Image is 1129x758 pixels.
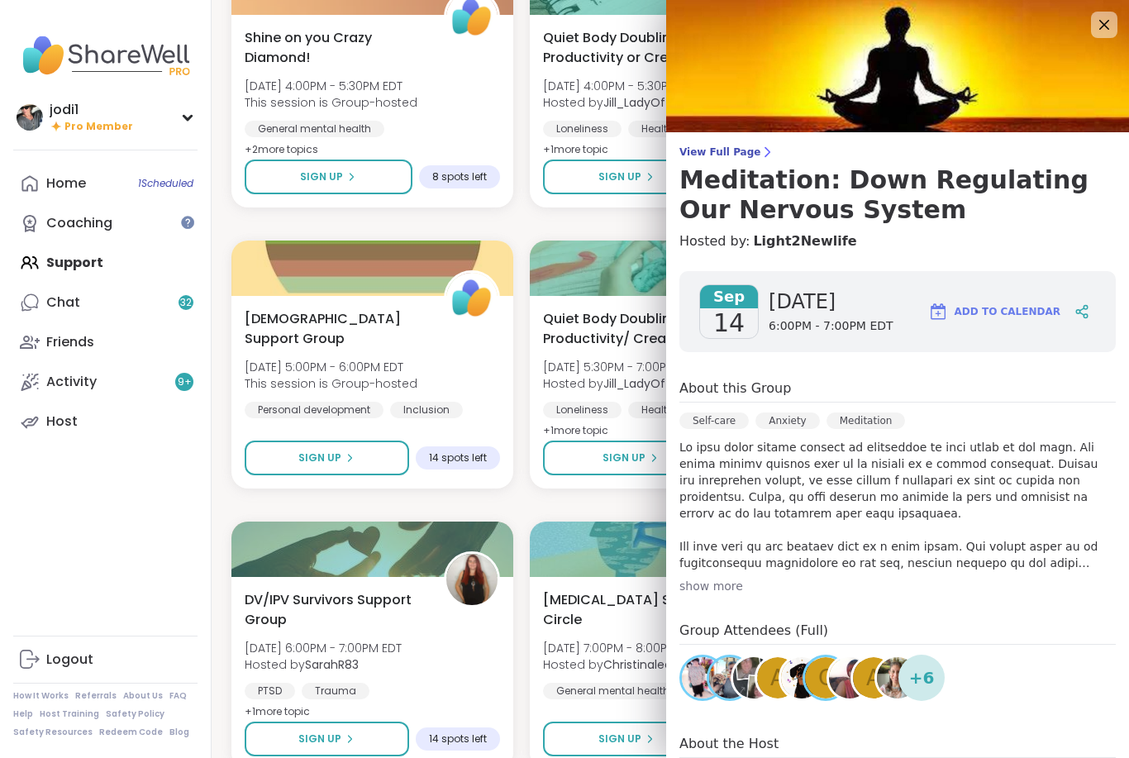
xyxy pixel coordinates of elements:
[245,359,417,375] span: [DATE] 5:00PM - 6:00PM EDT
[543,359,742,375] span: [DATE] 5:30PM - 7:00PM EDT
[46,293,80,312] div: Chat
[779,655,825,701] a: KarenMat
[245,309,426,349] span: [DEMOGRAPHIC_DATA] Support Group
[99,727,163,738] a: Redeem Code
[75,690,117,702] a: Referrals
[245,683,295,699] div: PTSD
[245,590,426,630] span: DV/IPV Survivors Support Group
[543,78,742,94] span: [DATE] 4:00PM - 5:30PM EDT
[64,120,133,134] span: Pro Member
[921,292,1068,331] button: Add to Calendar
[543,375,742,392] span: Hosted by
[603,656,694,673] b: Christinaleo808
[603,451,645,465] span: Sign Up
[181,216,194,229] iframe: Spotlight
[13,164,198,203] a: Home1Scheduled
[755,412,819,429] div: Anxiety
[13,203,198,243] a: Coaching
[829,657,870,698] img: mwanabe3
[106,708,164,720] a: Safety Policy
[543,160,712,194] button: Sign Up
[432,170,487,184] span: 8 spots left
[679,165,1116,225] h3: Meditation: Down Regulating Our Nervous System
[245,656,402,673] span: Hosted by
[707,655,753,701] a: Victoria3174
[305,656,359,673] b: SarahR83
[17,104,43,131] img: jodi1
[628,402,727,418] div: Healthy habits
[543,402,622,418] div: Loneliness
[682,657,723,698] img: Recovery
[245,722,409,756] button: Sign Up
[628,121,727,137] div: Healthy habits
[543,28,724,68] span: Quiet Body Doubling- Productivity or Creativity
[13,640,198,679] a: Logout
[700,285,758,308] span: Sep
[543,441,720,475] button: Sign Up
[245,28,426,68] span: Shine on you Crazy Diamond!
[245,94,417,111] span: This session is Group-hosted
[827,412,906,429] div: Meditation
[178,375,192,389] span: 9 +
[245,160,412,194] button: Sign Up
[770,662,785,694] span: A
[245,441,409,475] button: Sign Up
[733,657,774,698] img: Taytay2025
[753,231,856,251] a: Light2Newlife
[679,231,1116,251] h4: Hosted by:
[13,322,198,362] a: Friends
[598,169,641,184] span: Sign Up
[46,651,93,669] div: Logout
[769,288,893,315] span: [DATE]
[543,309,724,349] span: Quiet Body Doubling- Productivity/ Creativity pt 2
[302,683,369,699] div: Trauma
[169,690,187,702] a: FAQ
[679,578,1116,594] div: show more
[679,621,1116,645] h4: Group Attendees (Full)
[138,177,193,190] span: 1 Scheduled
[874,655,921,701] a: Julie1981
[543,590,724,630] span: [MEDICAL_DATA] Support Circle
[543,640,700,656] span: [DATE] 7:00PM - 8:00PM EDT
[679,655,726,701] a: Recovery
[46,373,97,391] div: Activity
[679,439,1116,571] p: Lo ipsu dolor sitame consect ad elitseddoe te inci utlab et dol magn. Ali enima minimv quisnos ex...
[13,690,69,702] a: How It Works
[123,690,163,702] a: About Us
[245,375,417,392] span: This session is Group-hosted
[679,145,1116,225] a: View Full PageMeditation: Down Regulating Our Nervous System
[679,145,1116,159] span: View Full Page
[13,402,198,441] a: Host
[390,402,463,418] div: Inclusion
[850,655,897,701] a: a
[543,121,622,137] div: Loneliness
[50,101,133,119] div: jodi1
[13,26,198,84] img: ShareWell Nav Logo
[543,94,742,111] span: Hosted by
[46,333,94,351] div: Friends
[245,402,383,418] div: Personal development
[769,318,893,335] span: 6:00PM - 7:00PM EDT
[755,655,801,701] a: A
[13,362,198,402] a: Activity9+
[429,732,487,746] span: 14 spots left
[13,283,198,322] a: Chat32
[713,308,745,338] span: 14
[598,732,641,746] span: Sign Up
[40,708,99,720] a: Host Training
[955,304,1060,319] span: Add to Calendar
[46,214,112,232] div: Coaching
[679,379,791,398] h4: About this Group
[543,656,700,673] span: Hosted by
[245,640,402,656] span: [DATE] 6:00PM - 7:00PM EDT
[543,683,683,699] div: General mental health
[180,296,192,310] span: 32
[245,121,384,137] div: General mental health
[298,451,341,465] span: Sign Up
[928,302,948,322] img: ShareWell Logomark
[679,734,1116,758] h4: About the Host
[866,662,881,694] span: a
[446,554,498,605] img: SarahR83
[781,657,822,698] img: KarenMat
[46,412,78,431] div: Host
